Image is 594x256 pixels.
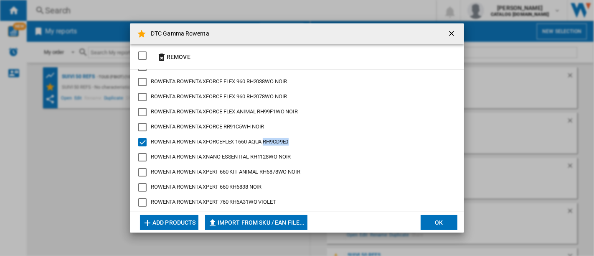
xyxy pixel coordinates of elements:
[138,108,449,116] md-checkbox: ROWENTA XFORCE FLEX ANIMAL RH99F1WO NOIR
[151,123,264,130] span: ROWENTA ROWENTA XFORCE RR91C5WH NOIR
[138,63,449,71] md-checkbox: ROWENTA XFORCE FLEX 960 COMPLETE RH2099WO ROUGE
[140,215,198,230] button: Add products
[138,168,449,177] md-checkbox: ROWENTA XPERT 660 KIT ANIMAL RH6878WO NOIR
[138,49,151,62] md-checkbox: SELECTIONS.EDITION_POPUP.SELECT_DESELECT
[138,138,449,146] md-checkbox: ROWENTA XFORCEFLEX 1660 AQUA RH9CD9E0
[151,184,261,190] span: ROWENTA ROWENTA XPERT 660 RH6838 NOIR
[138,78,449,86] md-checkbox: ROWENTA XFORCE FLEX 960 RH2038WO NOIR
[147,30,209,38] h4: DTC Gamma Rowenta
[138,123,449,131] md-checkbox: ROWENTA XFORCE RR91C5WH NOIR
[151,108,298,115] span: ROWENTA ROWENTA XFORCE FLEX ANIMAL RH99F1WO NOIR
[151,199,276,205] span: ROWENTA ROWENTA XPERT 760 RH6A31WO VIOLET
[151,93,287,100] span: ROWENTA ROWENTA XFORCE FLEX 960 RH2078WO NOIR
[138,183,449,192] md-checkbox: ROWENTA XPERT 660 RH6838 NOIR
[151,138,289,145] span: ROWENTA ROWENTA XFORCEFLEX 1660 AQUA RH9CD9E0
[138,93,449,101] md-checkbox: ROWENTA XFORCE FLEX 960 RH2078WO NOIR
[154,47,193,67] button: Remove
[138,198,449,207] md-checkbox: ROWENTA XPERT 760 RH6A31WO VIOLET
[151,169,300,175] span: ROWENTA ROWENTA XPERT 660 KIT ANIMAL RH6878WO NOIR
[138,153,449,161] md-checkbox: ROWENTA XNANO ESSENTIAL RH1128WO NOIR
[444,26,461,42] button: getI18NText('BUTTONS.CLOSE_DIALOG')
[421,215,457,230] button: OK
[151,78,287,84] span: ROWENTA ROWENTA XFORCE FLEX 960 RH2038WO NOIR
[151,154,291,160] span: ROWENTA ROWENTA XNANO ESSENTIAL RH1128WO NOIR
[205,215,307,230] button: Import from SKU / EAN file...
[447,29,457,39] ng-md-icon: getI18NText('BUTTONS.CLOSE_DIALOG')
